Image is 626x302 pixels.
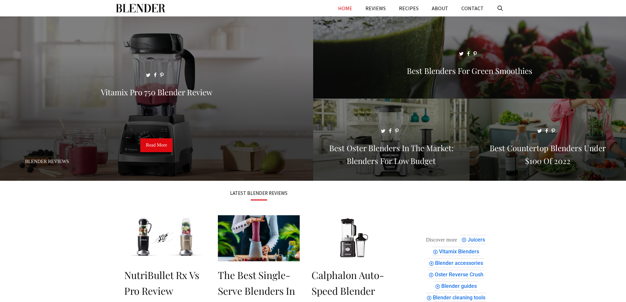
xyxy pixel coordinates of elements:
[434,282,478,291] div: Blender guides
[218,215,300,261] img: The Best Single-Serve Blenders in 2022
[124,215,206,261] img: NutriBullet Rx vs Pro Review
[435,272,485,278] span: Oster Reverse Crush
[140,138,173,152] a: Read More
[468,237,487,243] span: Juicers
[439,249,481,255] span: Vitamix Blenders
[441,283,479,290] span: Blender guides
[435,260,485,267] span: Blender accessories
[124,191,394,196] h3: LATEST BLENDER REVIEWS
[124,268,199,297] a: NutriBullet Rx vs Pro Review
[428,270,484,279] div: Oster Reverse Crush
[460,235,486,244] div: Juicers
[25,159,69,164] a: Blender Reviews
[312,215,393,261] img: Calphalon Auto-Speed Blender Review
[470,173,626,179] a: Best Countertop Blenders Under $100 of 2022
[313,173,470,179] a: Best Oster Blenders in the Market: Blenders for Low Budget
[432,247,480,256] div: Vitamix Blenders
[433,295,487,301] span: Blender cleaning tools
[428,259,484,268] div: Blender accessories
[426,236,457,245] div: These are topics related to the article that might interest you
